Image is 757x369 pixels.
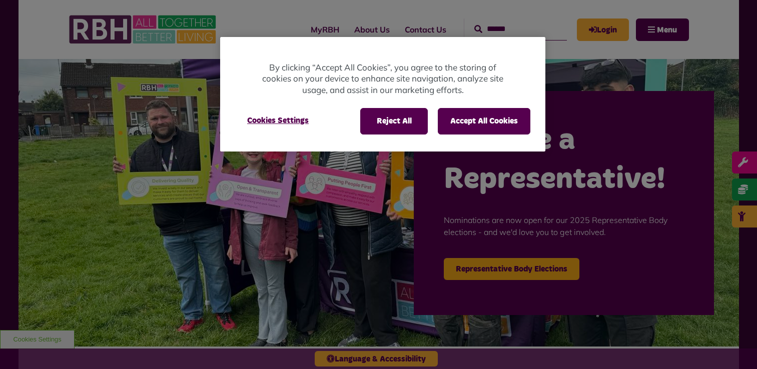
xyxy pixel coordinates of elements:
[438,108,530,134] button: Accept All Cookies
[360,108,428,134] button: Reject All
[235,108,321,133] button: Cookies Settings
[260,62,505,96] p: By clicking “Accept All Cookies”, you agree to the storing of cookies on your device to enhance s...
[220,37,545,151] div: Privacy
[220,37,545,151] div: Cookie banner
